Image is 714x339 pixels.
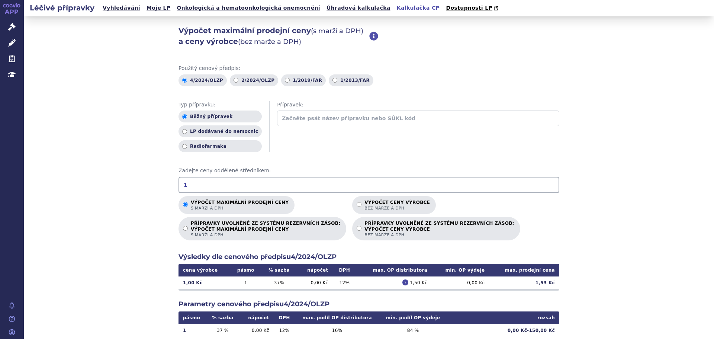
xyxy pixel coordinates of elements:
[182,144,187,149] input: Radiofarmaka
[178,264,230,276] th: cena výrobce
[285,78,290,83] input: 1/2019/FAR
[446,5,492,11] span: Dostupnosti LP
[178,300,559,309] h2: Parametry cenového předpisu 4/2024/OLZP
[230,276,261,289] td: 1
[182,78,187,83] input: 4/2024/OLZP
[178,65,559,72] span: Použitý cenový předpis:
[191,205,289,211] span: s marží a DPH
[178,276,230,289] td: 1,00 Kč
[238,38,301,46] span: (bez marže a DPH)
[191,221,340,238] p: PŘÍPRAVKY UVOLNĚNÉ ZE SYSTÉMU REZERVNÍCH ZÁSOB:
[100,3,142,13] a: Vyhledávání
[432,264,489,276] th: min. OP výdeje
[191,232,340,238] span: s marží a DPH
[324,3,393,13] a: Úhradová kalkulačka
[357,202,361,207] input: Výpočet ceny výrobcebez marže a DPH
[178,311,206,324] th: pásmo
[489,264,559,276] th: max. prodejní cena
[24,3,100,13] h2: Léčivé přípravky
[144,3,173,13] a: Moje LP
[183,202,188,207] input: Výpočet maximální prodejní cenys marží a DPH
[277,111,559,126] input: Začněte psát název přípravku nebo SÚKL kód
[178,252,559,262] h2: Výsledky dle cenového předpisu 4/2024/OLZP
[295,324,379,337] td: 16 %
[174,3,322,13] a: Onkologická a hematoonkologická onemocnění
[489,276,559,289] td: 1,53 Kč
[178,177,559,193] input: Zadejte ceny oddělené středníkem
[364,205,430,211] span: bez marže a DPH
[364,232,514,238] span: bez marže a DPH
[295,311,379,324] th: max. podíl OP distributora
[182,129,187,134] input: LP dodávané do nemocnic
[191,200,289,211] p: Výpočet maximální prodejní ceny
[356,276,432,289] td: 1,50 Kč
[432,276,489,289] td: 0,00 Kč
[178,111,262,122] label: Běžný přípravek
[178,74,227,86] label: 4/2024/OLZP
[178,324,206,337] td: 1
[402,279,408,285] span: ?
[239,324,273,337] td: 0,00 Kč
[379,311,447,324] th: min. podíl OP výdeje
[178,140,262,152] label: Radiofarmaka
[329,74,373,86] label: 1/2013/FAR
[206,324,239,337] td: 37 %
[178,25,369,47] h2: Výpočet maximální prodejní ceny a ceny výrobce
[297,276,333,289] td: 0,00 Kč
[178,101,262,109] span: Typ přípravku:
[444,3,502,13] a: Dostupnosti LP
[447,311,559,324] th: rozsah
[182,114,187,119] input: Běžný přípravek
[274,311,295,324] th: DPH
[261,276,297,289] td: 37 %
[333,264,357,276] th: DPH
[178,167,559,175] span: Zadejte ceny oddělené středníkem:
[357,226,361,231] input: PŘÍPRAVKY UVOLNĚNÉ ZE SYSTÉMU REZERVNÍCH ZÁSOB:VÝPOČET CENY VÝROBCEbez marže a DPH
[239,311,273,324] th: nápočet
[277,101,559,109] span: Přípravek:
[178,125,262,137] label: LP dodávané do nemocnic
[297,264,333,276] th: nápočet
[311,27,363,35] span: (s marží a DPH)
[364,200,430,211] p: Výpočet ceny výrobce
[281,74,326,86] label: 1/2019/FAR
[191,226,340,232] strong: VÝPOČET MAXIMÁLNÍ PRODEJNÍ CENY
[395,3,442,13] a: Kalkulačka CP
[379,324,447,337] td: 84 %
[364,221,514,238] p: PŘÍPRAVKY UVOLNĚNÉ ZE SYSTÉMU REZERVNÍCH ZÁSOB:
[234,78,238,83] input: 2/2024/OLZP
[356,264,432,276] th: max. OP distributora
[206,311,239,324] th: % sazba
[333,276,357,289] td: 12 %
[230,74,278,86] label: 2/2024/OLZP
[332,78,337,83] input: 1/2013/FAR
[274,324,295,337] td: 12 %
[230,264,261,276] th: pásmo
[447,324,559,337] td: 0,00 Kč - 150,00 Kč
[364,226,514,232] strong: VÝPOČET CENY VÝROBCE
[261,264,297,276] th: % sazba
[183,226,188,231] input: PŘÍPRAVKY UVOLNĚNÉ ZE SYSTÉMU REZERVNÍCH ZÁSOB:VÝPOČET MAXIMÁLNÍ PRODEJNÍ CENYs marží a DPH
